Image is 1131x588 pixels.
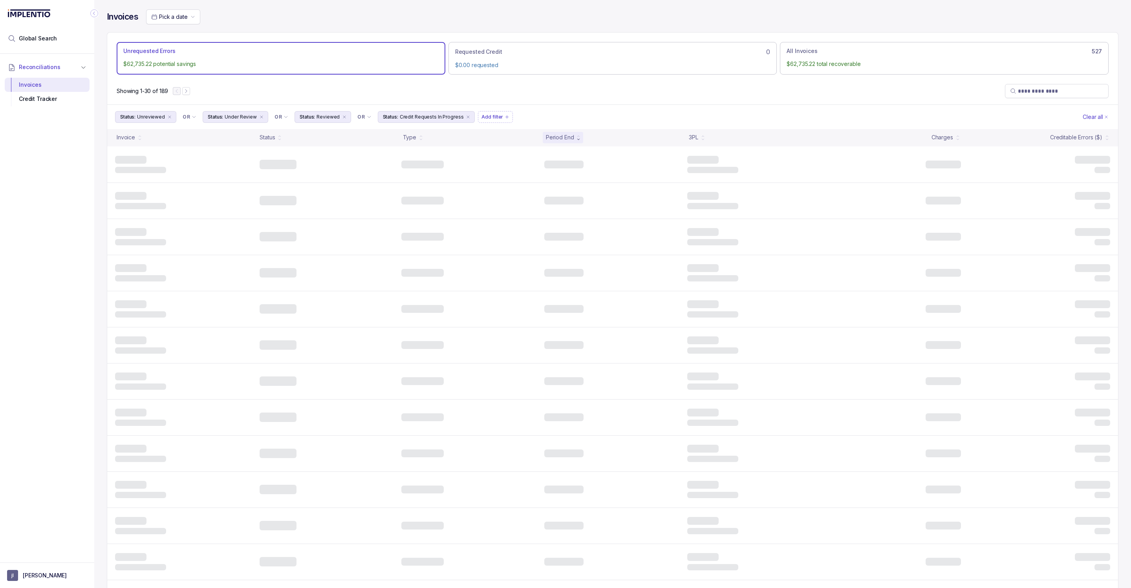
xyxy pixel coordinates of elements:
h4: Invoices [107,11,138,22]
div: Reconciliations [5,76,90,108]
button: Filter Chip Under Review [203,111,268,123]
button: User initials[PERSON_NAME] [7,570,87,581]
li: Filter Chip Connector undefined [357,114,371,120]
ul: Filter Group [115,111,1081,123]
p: Under Review [225,113,257,121]
li: Filter Chip Connector undefined [275,114,288,120]
div: 3PL [689,133,698,141]
p: Credit Requests In Progress [400,113,464,121]
button: Date Range Picker [146,9,200,24]
span: Pick a date [159,13,187,20]
p: $62,735.22 potential savings [123,60,439,68]
div: Invoices [11,78,83,92]
button: Filter Chip Connector undefined [354,111,374,122]
button: Filter Chip Connector undefined [179,111,199,122]
button: Filter Chip Credit Requests In Progress [378,111,475,123]
search: Date Range Picker [151,13,187,21]
div: Charges [932,133,953,141]
div: remove content [167,114,173,120]
li: Filter Chip Connector undefined [183,114,196,120]
p: Unrequested Errors [123,47,175,55]
p: Add filter [481,113,503,121]
p: Clear all [1083,113,1103,121]
div: Invoice [117,133,135,141]
p: Status: [120,113,135,121]
p: [PERSON_NAME] [23,572,67,579]
p: All Invoices [787,47,817,55]
div: Period End [546,133,574,141]
h6: 527 [1092,48,1102,55]
button: Filter Chip Add filter [478,111,513,123]
p: Reviewed [317,113,340,121]
span: Global Search [19,35,57,42]
p: Showing 1-30 of 189 [117,87,168,95]
span: Reconciliations [19,63,60,71]
p: $62,735.22 total recoverable [787,60,1102,68]
p: OR [275,114,282,120]
button: Reconciliations [5,58,90,76]
p: OR [183,114,190,120]
p: Status: [208,113,223,121]
p: $0.00 requested [455,61,770,69]
p: Status: [383,113,398,121]
div: remove content [465,114,471,120]
div: remove content [341,114,348,120]
div: Credit Tracker [11,92,83,106]
button: Filter Chip Unreviewed [115,111,176,123]
button: Filter Chip Reviewed [295,111,351,123]
div: remove content [258,114,265,120]
span: User initials [7,570,18,581]
p: Status: [300,113,315,121]
ul: Action Tab Group [117,42,1109,74]
p: OR [357,114,365,120]
button: Filter Chip Connector undefined [271,111,291,122]
button: Next Page [182,87,190,95]
div: Remaining page entries [117,87,168,95]
div: Collapse Icon [90,9,99,18]
button: Clear Filters [1081,111,1110,123]
div: Creditable Errors ($) [1050,133,1102,141]
div: Status [260,133,275,141]
div: 0 [455,47,770,57]
div: Type [403,133,416,141]
p: Unreviewed [137,113,165,121]
p: Requested Credit [455,48,502,56]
